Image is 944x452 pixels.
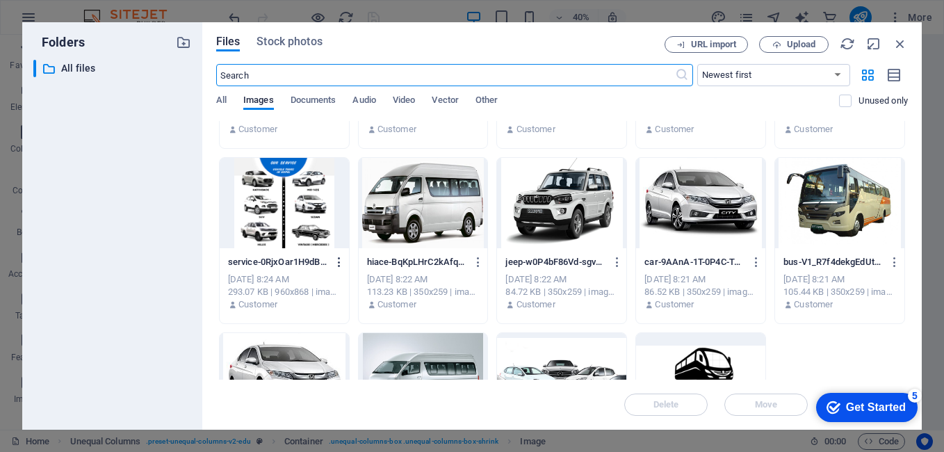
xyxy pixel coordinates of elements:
p: Customer [794,123,833,136]
i: Reload [840,36,855,51]
button: Upload [759,36,829,53]
p: Customer [655,298,694,311]
div: 5 [103,3,117,17]
p: Customer [655,123,694,136]
span: Files [216,33,241,50]
div: Get Started [41,15,101,28]
span: All [216,92,227,111]
div: 86.52 KB | 350x259 | image/png [644,286,757,298]
p: Customer [238,123,277,136]
div: 105.44 KB | 350x259 | image/png [783,286,896,298]
p: service-0RjxOar1H9dBMHmQ2OGa4A.jpg [228,256,327,268]
p: Customer [794,298,833,311]
span: Stock photos [257,33,322,50]
div: [DATE] 8:24 AM [228,273,341,286]
i: Create new folder [176,35,191,50]
div: 113.23 KB | 350x259 | image/png [367,286,480,298]
span: Audio [352,92,375,111]
button: URL import [665,36,748,53]
span: URL import [691,40,736,49]
span: Video [393,92,415,111]
div: 84.72 KB | 350x259 | image/png [505,286,618,298]
div: [DATE] 8:22 AM [505,273,618,286]
span: Upload [787,40,815,49]
div: [DATE] 8:22 AM [367,273,480,286]
div: [DATE] 8:21 AM [783,273,896,286]
p: Folders [33,33,85,51]
p: jeep-w0P4bF86Vd-sgvPvQFcMPA.png [505,256,605,268]
p: All files [61,60,165,76]
p: Customer [377,298,416,311]
p: car-9AAnA-1T-0P4C-ToLKAoHw.png [644,256,744,268]
p: Customer [238,298,277,311]
span: Vector [432,92,459,111]
div: ​ [33,60,36,77]
p: Customer [516,298,555,311]
span: Documents [291,92,336,111]
p: Customer [377,123,416,136]
p: hiace-BqKpLHrC2kAfqfOHIvpWGA.png [367,256,466,268]
p: bus-V1_R7f4dekgEdUt0fRTXzg.png [783,256,883,268]
i: Minimize [866,36,881,51]
span: Images [243,92,274,111]
div: Get Started 5 items remaining, 0% complete [11,7,113,36]
p: Customer [516,123,555,136]
i: Close [893,36,908,51]
input: Search [216,64,675,86]
div: [DATE] 8:21 AM [644,273,757,286]
div: 293.07 KB | 960x868 | image/jpeg [228,286,341,298]
span: Other [475,92,498,111]
p: Displays only files that are not in use on the website. Files added during this session can still... [858,95,908,107]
